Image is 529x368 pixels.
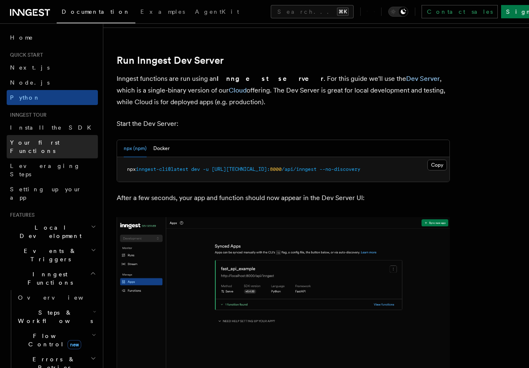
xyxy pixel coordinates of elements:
[7,267,98,290] button: Inngest Functions
[15,290,98,305] a: Overview
[7,158,98,182] a: Leveraging Steps
[7,243,98,267] button: Events & Triggers
[229,86,247,94] a: Cloud
[388,7,408,17] button: Toggle dark mode
[136,166,188,172] span: inngest-cli@latest
[15,332,92,348] span: Flow Control
[18,294,104,301] span: Overview
[140,8,185,15] span: Examples
[10,124,96,131] span: Install the SDK
[7,120,98,135] a: Install the SDK
[15,305,98,328] button: Steps & Workflows
[217,75,324,83] strong: Inngest server
[406,75,440,83] a: Dev Server
[10,64,50,71] span: Next.js
[282,166,317,172] span: /api/inngest
[422,5,498,18] a: Contact sales
[10,186,82,201] span: Setting up your app
[124,140,147,157] button: npx (npm)
[195,8,239,15] span: AgentKit
[7,30,98,45] a: Home
[7,60,98,75] a: Next.js
[117,192,450,204] p: After a few seconds, your app and function should now appear in the Dev Server UI:
[117,118,450,130] p: Start the Dev Server:
[57,3,135,23] a: Documentation
[15,308,93,325] span: Steps & Workflows
[10,33,33,42] span: Home
[7,52,43,58] span: Quick start
[15,328,98,352] button: Flow Controlnew
[7,247,91,263] span: Events & Triggers
[7,90,98,105] a: Python
[212,166,270,172] span: [URL][TECHNICAL_ID]:
[7,182,98,205] a: Setting up your app
[10,163,80,178] span: Leveraging Steps
[117,73,450,108] p: Inngest functions are run using an . For this guide we'll use the , which is a single-binary vers...
[337,8,349,16] kbd: ⌘K
[7,135,98,158] a: Your first Functions
[319,166,360,172] span: --no-discovery
[191,166,200,172] span: dev
[270,166,282,172] span: 8000
[7,112,47,118] span: Inngest tour
[10,139,60,154] span: Your first Functions
[67,340,81,349] span: new
[127,166,136,172] span: npx
[10,94,40,101] span: Python
[7,212,35,218] span: Features
[7,220,98,243] button: Local Development
[153,140,170,157] button: Docker
[135,3,190,23] a: Examples
[117,55,224,66] a: Run Inngest Dev Server
[7,223,91,240] span: Local Development
[427,160,447,170] button: Copy
[10,79,50,86] span: Node.js
[271,5,354,18] button: Search...⌘K
[7,270,90,287] span: Inngest Functions
[203,166,209,172] span: -u
[62,8,130,15] span: Documentation
[190,3,244,23] a: AgentKit
[7,75,98,90] a: Node.js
